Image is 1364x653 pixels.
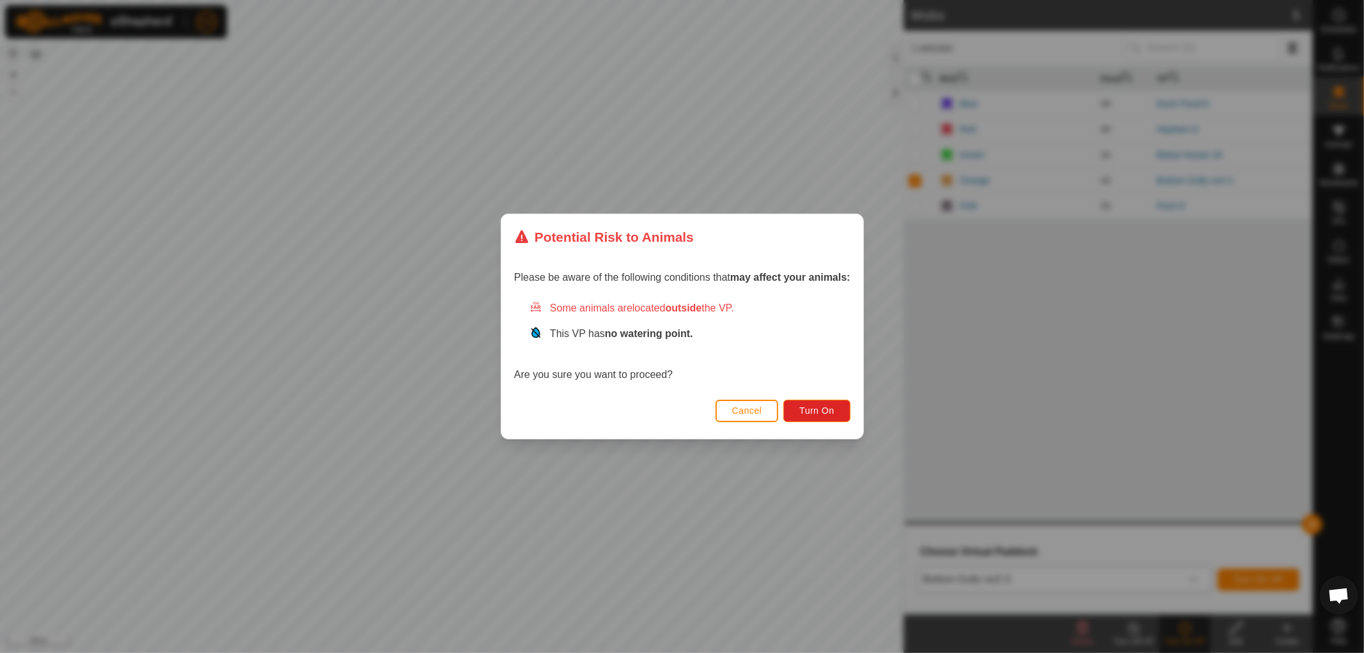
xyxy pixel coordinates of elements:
div: Potential Risk to Animals [514,227,694,247]
strong: no watering point. [605,328,693,339]
strong: outside [665,303,702,313]
span: located the VP. [632,303,734,313]
div: Open chat [1320,576,1358,615]
span: This VP has [550,328,693,339]
span: Please be aware of the following conditions that [514,272,851,283]
span: Turn On [799,405,834,416]
button: Cancel [715,400,778,422]
button: Turn On [783,400,850,422]
div: Some animals are [529,301,851,316]
span: Cancel [732,405,762,416]
strong: may affect your animals: [730,272,851,283]
div: Are you sure you want to proceed? [514,301,851,382]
